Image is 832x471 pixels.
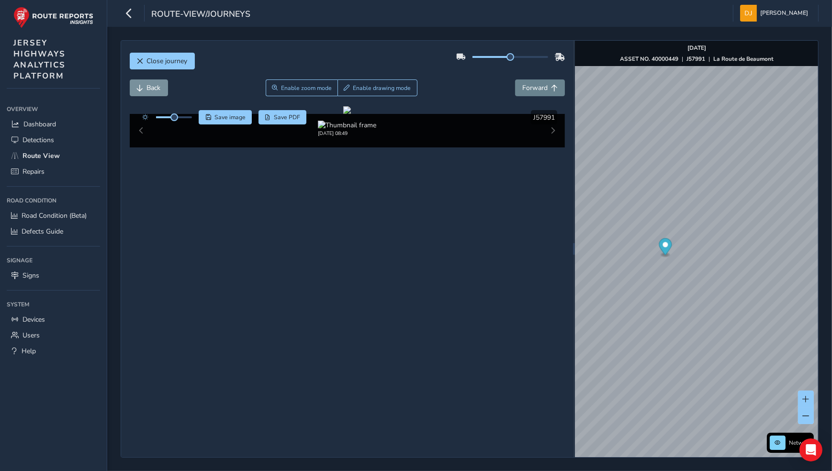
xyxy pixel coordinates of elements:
a: Devices [7,312,100,327]
span: route-view/journeys [151,8,250,22]
strong: La Route de Beaumont [713,55,774,63]
div: | | [620,55,774,63]
a: Road Condition (Beta) [7,208,100,224]
span: Save image [214,113,246,121]
button: Back [130,79,168,96]
span: Signs [22,271,39,280]
span: Back [147,83,161,92]
div: [DATE] 08:49 [318,130,376,137]
button: Draw [337,79,417,96]
span: Network [789,439,811,447]
span: Enable drawing mode [353,84,411,92]
a: Signs [7,268,100,283]
a: Detections [7,132,100,148]
a: Repairs [7,164,100,179]
div: Map marker [659,238,672,258]
span: Repairs [22,167,45,176]
div: System [7,297,100,312]
a: Route View [7,148,100,164]
span: [PERSON_NAME] [760,5,808,22]
img: diamond-layout [740,5,757,22]
a: Defects Guide [7,224,100,239]
span: Dashboard [23,120,56,129]
span: Forward [522,83,548,92]
span: Close journey [147,56,188,66]
span: Save PDF [274,113,300,121]
span: J57991 [533,113,555,122]
span: Enable zoom mode [281,84,332,92]
span: Detections [22,135,54,145]
span: Defects Guide [22,227,63,236]
span: JERSEY HIGHWAYS ANALYTICS PLATFORM [13,37,66,81]
span: Road Condition (Beta) [22,211,87,220]
div: Overview [7,102,100,116]
div: Road Condition [7,193,100,208]
span: Devices [22,315,45,324]
button: Zoom [266,79,338,96]
span: Users [22,331,40,340]
button: Forward [515,79,565,96]
div: Signage [7,253,100,268]
img: rr logo [13,7,93,28]
a: Help [7,343,100,359]
a: Dashboard [7,116,100,132]
a: Users [7,327,100,343]
span: Route View [22,151,60,160]
button: Save [199,110,252,124]
img: Thumbnail frame [318,121,376,130]
strong: [DATE] [687,44,706,52]
button: [PERSON_NAME] [740,5,811,22]
div: Open Intercom Messenger [799,438,822,461]
strong: ASSET NO. 40000449 [620,55,678,63]
strong: J57991 [686,55,705,63]
button: Close journey [130,53,195,69]
button: PDF [259,110,307,124]
span: Help [22,347,36,356]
